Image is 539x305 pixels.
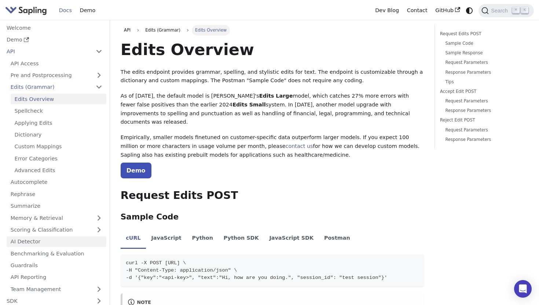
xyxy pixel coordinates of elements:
[187,229,218,249] li: Python
[121,68,424,86] p: The edits endpoint provides grammar, spelling, and stylistic edits for text. The endpoint is cust...
[512,7,520,14] kbd: ⌘
[218,229,264,249] li: Python SDK
[126,275,387,280] span: -d '{"key":"<api-key>", "text":"Hi, how are you doing.", "session_id": "test session"}'
[7,260,106,271] a: Guardrails
[445,50,523,57] a: Sample Response
[121,92,424,127] p: As of [DATE], the default model is [PERSON_NAME]'s model, which catches 27% more errors with fewe...
[92,46,106,57] button: Collapse sidebar category 'API'
[121,25,424,35] nav: Breadcrumbs
[7,189,106,199] a: Rephrase
[3,46,92,57] a: API
[5,5,49,16] a: Sapling.ai
[124,28,131,33] span: API
[445,79,523,86] a: Tips
[146,229,187,249] li: JavaScript
[121,133,424,159] p: Empirically, smaller models finetuned on customer-specific data outperform larger models. If you ...
[440,117,526,124] a: Reject Edit POST
[76,5,99,16] a: Demo
[11,165,106,176] a: Advanced Edits
[445,98,523,105] a: Request Parameters
[11,94,106,104] a: Edits Overview
[11,117,106,128] a: Applying Edits
[286,143,313,149] a: contact us
[489,8,512,14] span: Search
[121,163,151,178] a: Demo
[521,7,528,14] kbd: K
[371,5,403,16] a: Dev Blog
[142,25,184,35] span: Edits (Grammar)
[7,236,106,247] a: AI Detector
[121,189,424,202] h2: Request Edits POST
[514,280,532,298] div: Open Intercom Messenger
[7,177,106,188] a: Autocomplete
[7,272,106,283] a: API Reporting
[232,102,265,108] strong: Edits Small
[121,40,424,59] h1: Edits Overview
[3,35,106,45] a: Demo
[121,25,134,35] a: API
[7,284,106,294] a: Team Management
[7,58,106,69] a: API Access
[445,107,523,114] a: Response Parameters
[126,260,186,266] span: curl -X POST [URL] \
[440,88,526,95] a: Accept Edit POST
[11,153,106,164] a: Error Categories
[121,212,424,222] h3: Sample Code
[192,25,230,35] span: Edits Overview
[7,201,106,211] a: Summarize
[7,213,106,223] a: Memory & Retrieval
[7,225,106,235] a: Scoring & Classification
[319,229,356,249] li: Postman
[445,40,523,47] a: Sample Code
[445,136,523,143] a: Response Parameters
[7,248,106,259] a: Benchmarking & Evaluation
[7,82,106,92] a: Edits (Grammar)
[5,5,47,16] img: Sapling.ai
[126,268,237,273] span: -H "Content-Type: application/json" \
[445,59,523,66] a: Request Parameters
[7,70,106,81] a: Pre and Postprocessing
[121,229,146,249] li: cURL
[259,93,293,99] strong: Edits Large
[431,5,464,16] a: GitHub
[445,127,523,134] a: Request Parameters
[11,106,106,116] a: Spellcheck
[11,141,106,152] a: Custom Mappings
[403,5,432,16] a: Contact
[440,30,526,37] a: Request Edits POST
[478,4,533,17] button: Search (Command+K)
[445,69,523,76] a: Response Parameters
[3,22,106,33] a: Welcome
[264,229,319,249] li: JavaScript SDK
[464,5,475,16] button: Switch between dark and light mode (currently system mode)
[11,130,106,140] a: Dictionary
[55,5,76,16] a: Docs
